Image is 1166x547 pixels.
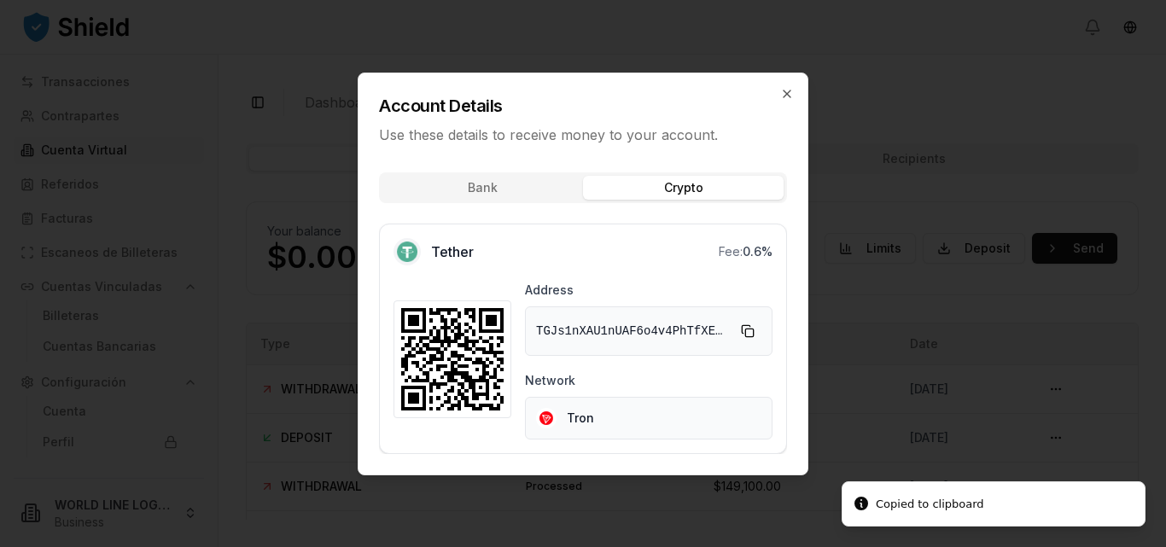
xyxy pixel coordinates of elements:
span: Fee: [719,244,743,259]
p: Use these details to receive money to your account. [379,125,787,145]
span: 0.6 % [743,244,772,259]
img: Tether [397,241,417,262]
img: Tron [539,411,553,425]
button: Bank [382,176,583,200]
button: Crypto [583,176,784,200]
span: Tron [567,410,594,427]
label: Network [525,373,575,387]
span: Tether [431,241,474,262]
button: Copy to clipboard [734,317,761,345]
label: Address [525,282,574,297]
h2: Account Details [379,94,787,118]
span: TGJs1nXAU1nUAF6o4v4PhTfXEECYt48ype [536,323,727,340]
